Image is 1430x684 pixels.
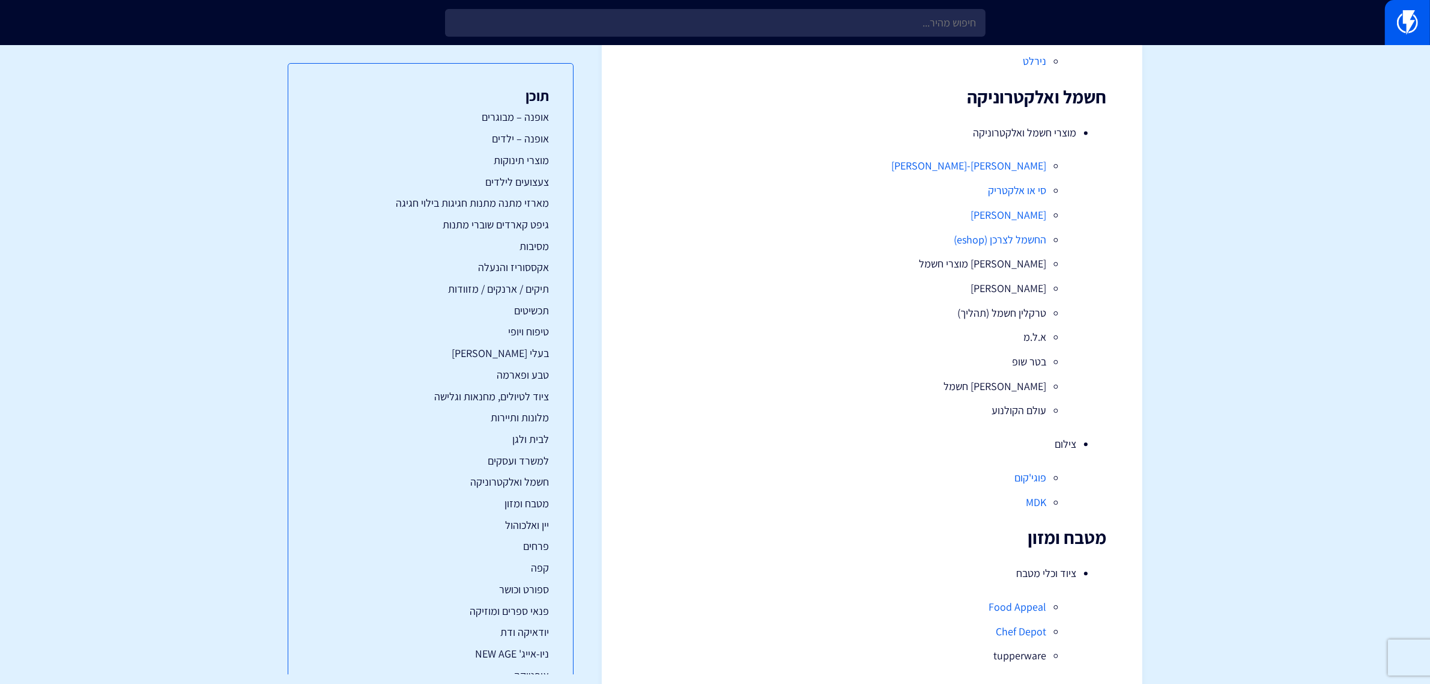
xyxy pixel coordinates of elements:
[312,346,549,361] a: בעלי [PERSON_NAME]
[312,174,549,190] a: צעצועים לילדים
[698,379,1046,394] li: [PERSON_NAME] חשמל
[638,528,1106,548] h2: מטבח ומזון
[445,9,986,37] input: חיפוש מהיר...
[954,233,1046,246] a: החשמל לצרכן (eshop)
[1026,495,1046,509] a: MDK
[891,159,1046,173] a: [PERSON_NAME]-[PERSON_NAME]
[312,496,549,511] a: מטבח ומזון
[312,539,549,554] a: פרחים
[312,217,549,233] a: גיפט קארדים שוברי מתנות
[971,208,1046,222] a: [PERSON_NAME]
[312,109,549,125] a: אופנה – מבוגרים
[698,354,1046,370] li: בטר שופ
[996,624,1046,638] a: Chef Depot
[312,646,549,662] a: ניו-אייג' NEW AGE
[668,436,1076,510] li: צילום
[312,88,549,103] h3: תוכן
[1014,471,1046,484] a: פוגי'קום
[698,281,1046,296] li: [PERSON_NAME]
[312,560,549,576] a: קפה
[312,389,549,405] a: ציוד לטיולים, מחנאות וגלישה
[312,303,549,319] a: תכשיטים
[312,131,549,147] a: אופנה – ילדים
[698,648,1046,664] li: tupperware
[312,239,549,254] a: מסיבות
[988,183,1046,197] a: סי או אלקטריק
[312,153,549,168] a: מוצרי תינוקות
[668,125,1076,418] li: מוצרי חשמל ואלקטרוניקה
[312,367,549,383] a: טבע ופארמה
[312,668,549,683] a: אופטיקה
[1023,54,1046,68] a: נירלט
[312,603,549,619] a: פנאי ספרים ומוזיקה
[312,453,549,469] a: למשרד ועסקים
[312,260,549,275] a: אקססוריז והנעלה
[698,305,1046,321] li: טרקלין חשמל (תהליך)
[312,432,549,447] a: לבית ולגן
[698,256,1046,272] li: [PERSON_NAME] מוצרי חשמל
[312,324,549,340] a: טיפוח ויופי
[312,582,549,597] a: ספורט וכושר
[312,474,549,490] a: חשמל ואלקטרוניקה
[698,403,1046,418] li: עולם הקולנוע
[698,329,1046,345] li: א.ל.מ
[312,281,549,297] a: תיקים / ארנקים / מזוודות
[989,600,1046,614] a: Food Appeal
[312,624,549,640] a: יודאיקה ודת
[312,195,549,211] a: מארזי מתנה מתנות חגיגות בילוי חגיגה
[312,518,549,533] a: יין ואלכוהול
[638,87,1106,107] h2: חשמל ואלקטרוניקה
[312,410,549,426] a: מלונות ותיירות
[668,566,1076,664] li: ציוד וכלי מטבח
